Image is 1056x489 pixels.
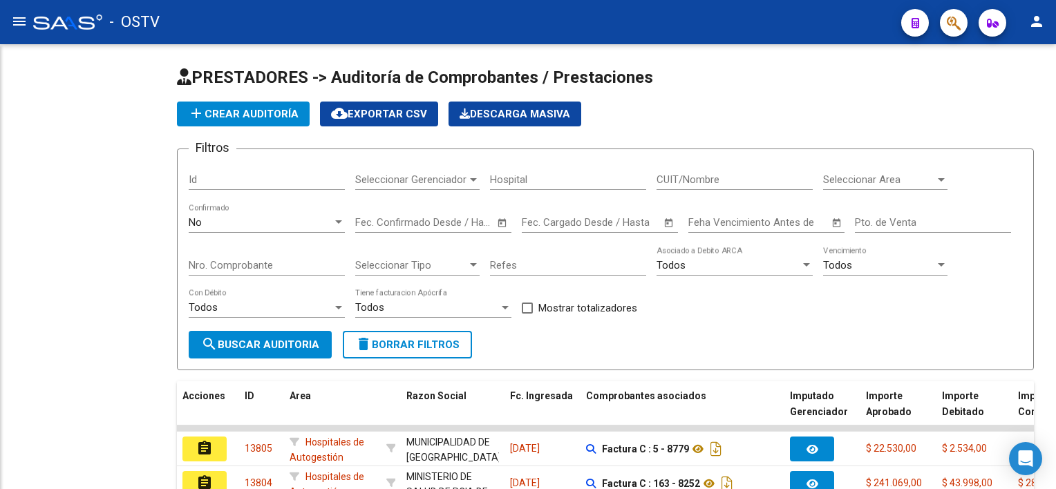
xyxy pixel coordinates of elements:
[866,443,916,454] span: $ 22.530,00
[707,438,725,460] i: Descargar documento
[866,390,912,417] span: Importe Aprobado
[790,390,848,417] span: Imputado Gerenciador
[510,477,540,488] span: [DATE]
[290,390,311,401] span: Area
[495,215,511,231] button: Open calendar
[657,259,686,271] span: Todos
[201,336,218,352] mat-icon: search
[177,381,239,442] datatable-header-cell: Acciones
[866,477,922,488] span: $ 241.069,00
[355,301,384,314] span: Todos
[942,477,992,488] span: $ 43.998,00
[406,434,499,463] div: - 33545679359
[860,381,936,442] datatable-header-cell: Importe Aprobado
[196,440,213,457] mat-icon: assignment
[942,443,987,454] span: $ 2.534,00
[109,7,160,37] span: - OSTV
[189,301,218,314] span: Todos
[942,390,984,417] span: Importe Debitado
[355,336,372,352] mat-icon: delete
[538,300,637,316] span: Mostrar totalizadores
[188,108,299,120] span: Crear Auditoría
[510,390,573,401] span: Fc. Ingresada
[189,331,332,358] button: Buscar Auditoria
[189,216,202,229] span: No
[936,381,1012,442] datatable-header-cell: Importe Debitado
[343,331,472,358] button: Borrar Filtros
[406,390,466,401] span: Razon Social
[11,13,28,30] mat-icon: menu
[661,215,677,231] button: Open calendar
[505,381,581,442] datatable-header-cell: Fc. Ingresada
[245,390,254,401] span: ID
[823,259,852,271] span: Todos
[412,216,479,229] input: End date
[201,338,319,351] span: Buscar Auditoria
[586,390,706,401] span: Comprobantes asociados
[449,102,581,126] button: Descarga Masiva
[331,108,427,120] span: Exportar CSV
[182,390,225,401] span: Acciones
[320,102,438,126] button: Exportar CSV
[460,108,570,120] span: Descarga Masiva
[1028,13,1045,30] mat-icon: person
[355,173,467,186] span: Seleccionar Gerenciador
[401,381,505,442] datatable-header-cell: Razon Social
[177,102,310,126] button: Crear Auditoría
[522,216,567,229] input: Start date
[355,259,467,271] span: Seleccionar Tipo
[823,173,935,186] span: Seleccionar Area
[284,381,381,442] datatable-header-cell: Area
[245,477,272,488] span: 13804
[239,381,284,442] datatable-header-cell: ID
[290,437,364,463] span: Hospitales de Autogestión
[784,381,860,442] datatable-header-cell: Imputado Gerenciador
[245,443,272,454] span: 13805
[188,105,205,122] mat-icon: add
[355,216,400,229] input: Start date
[581,381,784,442] datatable-header-cell: Comprobantes asociados
[189,138,236,157] h3: Filtros
[578,216,645,229] input: End date
[331,105,348,122] mat-icon: cloud_download
[602,478,700,489] strong: Factura C : 163 - 8252
[829,215,845,231] button: Open calendar
[406,434,501,481] div: MUNICIPALIDAD DE [GEOGRAPHIC_DATA][PERSON_NAME]
[510,443,540,454] span: [DATE]
[355,338,460,351] span: Borrar Filtros
[1009,442,1042,475] div: Open Intercom Messenger
[177,68,653,87] span: PRESTADORES -> Auditoría de Comprobantes / Prestaciones
[602,443,689,454] strong: Factura C : 5 - 8779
